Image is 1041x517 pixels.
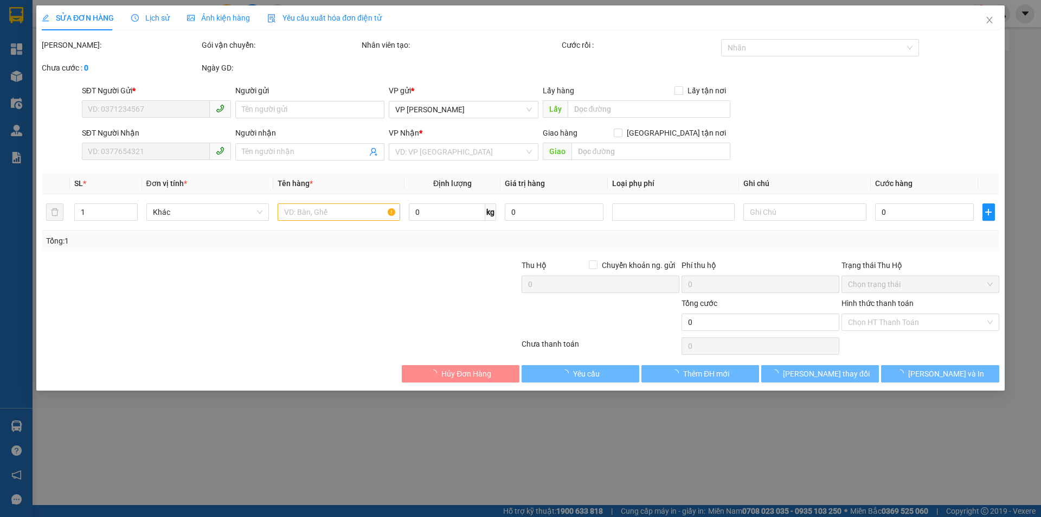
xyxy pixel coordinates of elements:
button: Close [974,5,1005,36]
span: Khác [153,204,262,220]
span: Yêu cầu [573,368,600,380]
div: [PERSON_NAME]: [42,39,200,51]
button: delete [46,203,63,221]
label: Hình thức thanh toán [841,299,914,308]
div: Trạng thái Thu Hộ [841,259,999,271]
span: loading [561,369,573,377]
button: [PERSON_NAME] thay đổi [761,365,879,382]
span: loading [429,369,441,377]
span: Yêu cầu xuất hóa đơn điện tử [267,14,382,22]
span: Tổng cước [682,299,717,308]
span: kg [485,203,496,221]
span: [PERSON_NAME] và In [908,368,984,380]
span: Lấy [543,100,568,118]
div: Tổng: 1 [46,235,402,247]
span: loading [771,369,783,377]
div: Gói vận chuyển: [202,39,359,51]
span: Giao [543,143,571,160]
span: SỬA ĐƠN HÀNG [42,14,114,22]
div: SĐT Người Nhận [82,127,231,139]
div: Người nhận [235,127,384,139]
span: Tên hàng [278,179,313,188]
span: close [985,16,994,24]
img: logo.jpg [14,14,68,68]
input: Dọc đường [571,143,730,160]
span: Đơn vị tính [146,179,187,188]
span: Giá trị hàng [505,179,545,188]
span: loading [896,369,908,377]
span: Chọn trạng thái [848,276,993,292]
th: Loại phụ phí [608,173,739,194]
img: icon [267,14,276,23]
button: Hủy Đơn Hàng [402,365,519,382]
input: Ghi Chú [744,203,866,221]
span: Định lượng [433,179,472,188]
b: GỬI : VP [PERSON_NAME] [14,79,189,97]
span: Cước hàng [875,179,913,188]
div: Cước rồi : [562,39,719,51]
li: Hotline: 1900252555 [101,40,453,54]
div: Chưa cước : [42,62,200,74]
div: Chưa thanh toán [520,338,680,357]
input: VD: Bàn, Ghế [278,203,400,221]
span: Giao hàng [543,129,577,137]
li: Cổ Đạm, xã [GEOGRAPHIC_DATA], [GEOGRAPHIC_DATA] [101,27,453,40]
span: picture [187,14,195,22]
div: Ngày GD: [202,62,359,74]
button: plus [982,203,994,221]
span: [PERSON_NAME] thay đổi [783,368,870,380]
span: edit [42,14,49,22]
span: Lịch sử [131,14,170,22]
button: [PERSON_NAME] và In [882,365,999,382]
b: 0 [84,63,88,72]
span: phone [216,104,224,113]
span: plus [983,208,994,216]
th: Ghi chú [740,173,871,194]
div: VP gửi [389,85,538,97]
input: Dọc đường [568,100,730,118]
span: Lấy tận nơi [683,85,730,97]
span: phone [216,146,224,155]
span: Thêm ĐH mới [683,368,729,380]
div: Người gửi [235,85,384,97]
span: Thu Hộ [522,261,547,270]
span: Lấy hàng [543,86,574,95]
button: Thêm ĐH mới [641,365,759,382]
div: Nhân viên tạo: [362,39,560,51]
div: SĐT Người Gửi [82,85,231,97]
button: Yêu cầu [522,365,639,382]
span: clock-circle [131,14,139,22]
span: Ảnh kiện hàng [187,14,250,22]
span: VP Cương Gián [396,101,532,118]
div: Phí thu hộ [682,259,839,276]
span: Hủy Đơn Hàng [441,368,491,380]
span: [GEOGRAPHIC_DATA] tận nơi [622,127,730,139]
span: loading [671,369,683,377]
span: Chuyển khoản ng. gửi [597,259,679,271]
span: SL [75,179,83,188]
span: user-add [370,148,378,156]
span: VP Nhận [389,129,420,137]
